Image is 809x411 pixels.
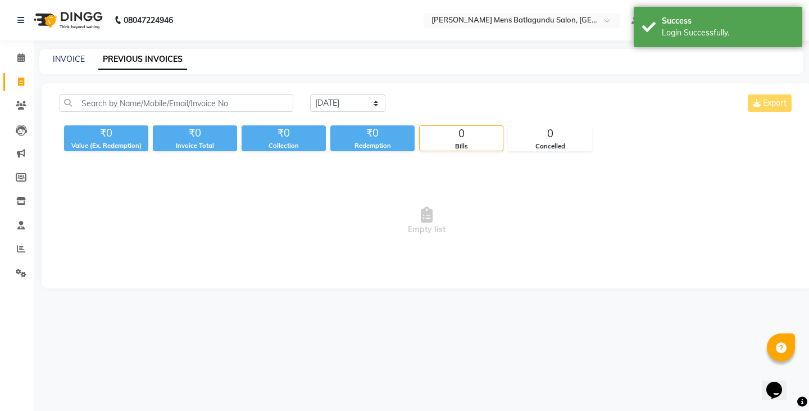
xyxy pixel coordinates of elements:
a: PREVIOUS INVOICES [98,49,187,70]
iframe: chat widget [762,366,798,400]
div: ₹0 [242,125,326,141]
div: ₹0 [153,125,237,141]
img: logo [29,4,106,36]
span: Empty list [60,165,794,277]
div: Cancelled [508,142,592,151]
a: INVOICE [53,54,85,64]
div: 0 [420,126,503,142]
div: Value (Ex. Redemption) [64,141,148,151]
input: Search by Name/Mobile/Email/Invoice No [60,94,293,112]
div: Bills [420,142,503,151]
div: Login Successfully. [662,27,794,39]
div: ₹0 [330,125,415,141]
div: Success [662,15,794,27]
b: 08047224946 [124,4,173,36]
div: Collection [242,141,326,151]
div: Redemption [330,141,415,151]
div: 0 [508,126,592,142]
div: ₹0 [64,125,148,141]
div: Invoice Total [153,141,237,151]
